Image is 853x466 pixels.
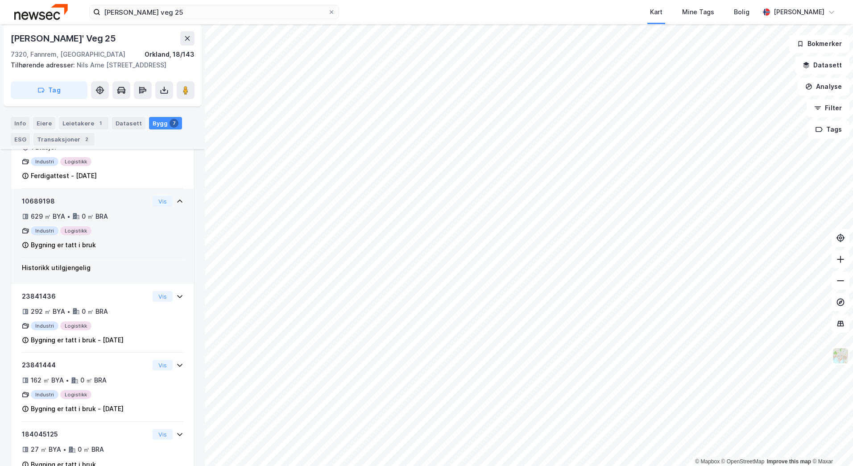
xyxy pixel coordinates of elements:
div: Bygning er tatt i bruk [31,240,96,250]
iframe: Chat Widget [808,423,853,466]
div: 629 ㎡ BYA [31,211,65,222]
div: • [67,308,70,315]
div: Bygg [149,117,182,129]
button: Datasett [795,56,849,74]
div: Eiere [33,117,55,129]
div: 292 ㎡ BYA [31,306,65,317]
div: Leietakere [59,117,108,129]
div: 0 ㎡ BRA [82,306,108,317]
button: Vis [153,196,173,207]
div: Kontrollprogram for chat [808,423,853,466]
button: Tags [808,121,849,138]
a: OpenStreetMap [721,458,765,465]
div: 184045125 [22,429,149,440]
div: 23841444 [22,360,149,370]
div: Ferdigattest - [DATE] [31,171,97,181]
div: Bygning er tatt i bruk - [DATE] [31,335,124,345]
a: Mapbox [695,458,720,465]
div: Bolig [734,7,749,17]
button: Vis [153,291,173,302]
div: Info [11,117,29,129]
div: 1 [96,119,105,128]
div: 27 ㎡ BYA [31,444,61,455]
img: newsec-logo.f6e21ccffca1b3a03d2d.png [14,4,68,20]
div: • [66,377,69,384]
div: 162 ㎡ BYA [31,375,64,386]
span: Tilhørende adresser: [11,61,77,69]
div: 2 [82,135,91,144]
button: Vis [153,429,173,440]
div: Orkland, 18/143 [145,49,195,60]
div: ESG [11,133,30,146]
div: 0 ㎡ BRA [82,211,108,222]
div: • [63,446,66,453]
div: 7320, Fannrem, [GEOGRAPHIC_DATA] [11,49,125,60]
div: Nils Arne [STREET_ADDRESS] [11,60,187,71]
button: Filter [807,99,849,117]
div: • [67,213,70,220]
div: 0 ㎡ BRA [80,375,107,386]
button: Vis [153,360,173,370]
div: 0 ㎡ BRA [78,444,104,455]
div: [PERSON_NAME] [774,7,824,17]
div: Bygning er tatt i bruk - [DATE] [31,404,124,414]
img: Z [832,347,849,364]
div: Historikk utilgjengelig [22,262,183,273]
button: Tag [11,81,87,99]
input: Søk på adresse, matrikkel, gårdeiere, leietakere eller personer [100,5,328,19]
div: Transaksjoner [33,133,95,146]
a: Improve this map [767,458,811,465]
div: Datasett [112,117,145,129]
div: [PERSON_NAME]' Veg 25 [11,31,118,46]
button: Bokmerker [789,35,849,53]
div: Kart [650,7,663,17]
div: 10689198 [22,196,149,207]
div: 23841436 [22,291,149,302]
div: 7 [170,119,178,128]
button: Analyse [798,78,849,96]
div: Mine Tags [682,7,714,17]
